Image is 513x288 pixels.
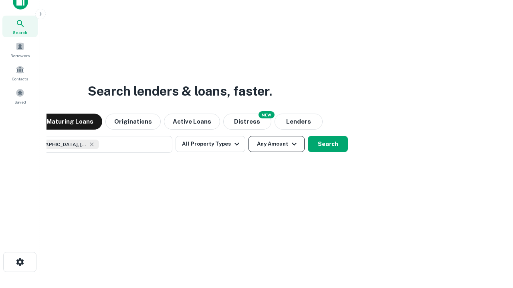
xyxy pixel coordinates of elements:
button: Lenders [275,114,323,130]
button: Search distressed loans with lien and other non-mortgage details. [223,114,271,130]
span: Borrowers [10,52,30,59]
span: Search [13,29,27,36]
span: Saved [14,99,26,105]
button: All Property Types [176,136,245,152]
button: [GEOGRAPHIC_DATA], [GEOGRAPHIC_DATA], [GEOGRAPHIC_DATA] [12,136,172,153]
a: Saved [2,85,38,107]
button: Active Loans [164,114,220,130]
span: [GEOGRAPHIC_DATA], [GEOGRAPHIC_DATA], [GEOGRAPHIC_DATA] [27,141,87,148]
a: Contacts [2,62,38,84]
button: Search [308,136,348,152]
h3: Search lenders & loans, faster. [88,82,272,101]
span: Contacts [12,76,28,82]
a: Search [2,16,38,37]
button: Originations [105,114,161,130]
iframe: Chat Widget [473,224,513,262]
a: Borrowers [2,39,38,60]
button: Maturing Loans [38,114,102,130]
button: Any Amount [248,136,305,152]
div: NEW [259,111,275,118]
